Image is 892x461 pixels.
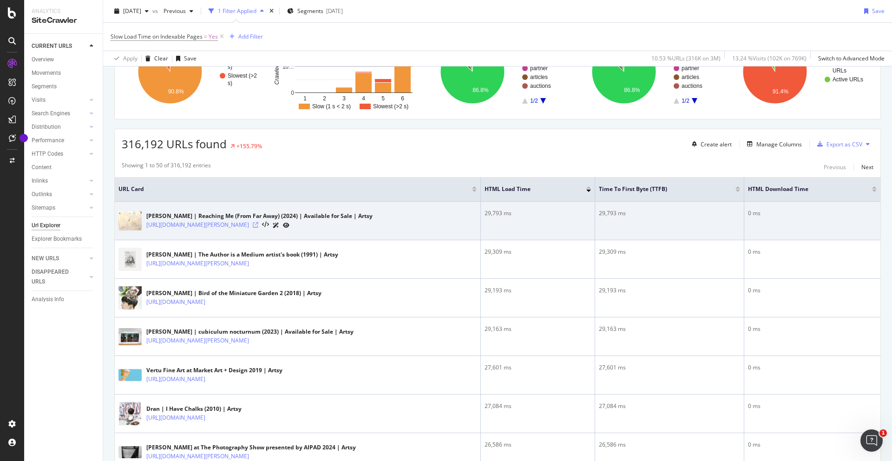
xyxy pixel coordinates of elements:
img: main image [118,398,142,430]
a: Distribution [32,122,87,132]
div: 0 ms [748,402,877,410]
span: Yes [209,30,218,43]
a: [URL][DOMAIN_NAME][PERSON_NAME] [146,220,249,230]
div: 27,601 ms [599,363,740,372]
div: Apply [123,54,138,62]
text: Slowest (>2 s) [373,103,408,110]
a: AI Url Details [273,220,279,230]
a: Visits [32,95,87,105]
button: Previous [160,4,197,19]
a: Explorer Bookmarks [32,234,96,244]
text: articles [682,74,699,80]
text: 5 [381,95,385,102]
div: 0 ms [748,363,877,372]
a: Segments [32,82,96,92]
text: 91.4% [773,88,788,95]
button: [DATE] [111,4,152,19]
img: main image [118,248,142,271]
a: [URL][DOMAIN_NAME] [146,375,205,384]
div: 29,309 ms [599,248,740,256]
span: 2025 Aug. 21st [123,7,141,15]
a: Analysis Info [32,295,96,304]
a: Sitemaps [32,203,87,213]
div: 26,586 ms [485,441,591,449]
button: Export as CSV [813,137,862,151]
div: 27,601 ms [485,363,591,372]
span: HTML Download Time [748,185,858,193]
text: s) [228,64,232,70]
div: Dran | I Have Chalks (2010) | Artsy [146,405,246,413]
div: [PERSON_NAME] | Bird of the Miniature Garden 2 (2018) | Artsy [146,289,321,297]
text: Active URLs [833,76,863,83]
text: URLs [833,67,846,74]
div: Sitemaps [32,203,55,213]
text: partner [530,65,548,72]
div: 1 Filter Applied [218,7,256,15]
text: 4 [362,95,365,102]
button: Previous [824,161,846,172]
svg: A chart. [727,31,873,112]
div: DISAPPEARED URLS [32,267,79,287]
div: times [268,7,275,16]
a: [URL][DOMAIN_NAME][PERSON_NAME] [146,452,249,461]
div: CURRENT URLS [32,41,72,51]
text: 0 [291,90,294,96]
a: Movements [32,68,96,78]
text: 2 [323,95,326,102]
a: Url Explorer [32,221,96,230]
img: main image [118,446,142,458]
div: Next [861,163,873,171]
div: 29,793 ms [485,209,591,217]
div: 0 ms [748,441,877,449]
div: 0 ms [748,286,877,295]
button: Save [172,51,197,66]
button: View HTML Source [262,222,269,228]
div: Search Engines [32,109,70,119]
text: 3 [342,95,346,102]
iframe: Intercom live chat [860,429,883,452]
button: Add Filter [226,31,263,42]
div: Overview [32,55,54,65]
div: +155.79% [236,142,262,150]
a: [URL][DOMAIN_NAME][PERSON_NAME] [146,259,249,268]
span: Previous [160,7,186,15]
div: Analysis Info [32,295,64,304]
div: Vertu Fine Art at Market Art + Design 2019 | Artsy [146,366,282,375]
a: DISAPPEARED URLS [32,267,87,287]
div: 29,193 ms [599,286,740,295]
span: Slow Load Time on Indexable Pages [111,33,203,40]
button: Clear [142,51,168,66]
div: Switch to Advanced Mode [818,54,885,62]
div: Tooltip anchor [20,134,28,142]
a: [URL][DOMAIN_NAME] [146,413,205,422]
button: Next [861,161,873,172]
div: Performance [32,136,64,145]
img: main image [118,328,142,346]
div: SiteCrawler [32,15,95,26]
div: Showing 1 to 50 of 316,192 entries [122,161,211,172]
svg: A chart. [424,31,571,112]
button: 1 Filter Applied [205,4,268,19]
div: A chart. [273,31,420,112]
svg: A chart. [576,31,722,112]
div: 10.53 % URLs ( 316K on 3M ) [651,54,721,62]
img: main image [118,211,142,230]
a: [URL][DOMAIN_NAME][PERSON_NAME] [146,336,249,345]
text: Slowest (>2 [228,72,257,79]
text: Slow (1 s < 2 s) [312,103,351,110]
div: 0 ms [748,325,877,333]
div: Analytics [32,7,95,15]
div: 0 ms [748,248,877,256]
text: partner [682,65,699,72]
svg: A chart. [122,31,269,112]
div: 29,309 ms [485,248,591,256]
a: Inlinks [32,176,87,186]
div: Distribution [32,122,61,132]
div: Content [32,163,52,172]
text: articles [530,74,548,80]
a: URL Inspection [283,220,289,230]
div: Outlinks [32,190,52,199]
div: Export as CSV [826,140,862,148]
div: Segments [32,82,57,92]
